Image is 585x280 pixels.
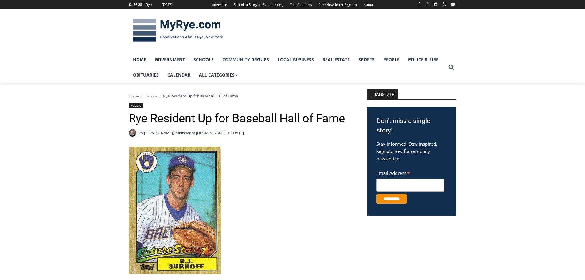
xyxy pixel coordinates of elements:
a: People [129,103,143,108]
a: [PERSON_NAME], Publisher of [DOMAIN_NAME] [144,130,226,136]
button: View Search Form [446,62,457,73]
a: All Categories [195,67,243,83]
span: By [139,130,143,136]
a: Facebook [415,1,423,8]
a: Home [129,93,139,99]
nav: Primary Navigation [129,52,446,83]
span: All Categories [199,72,239,78]
a: Calendar [163,67,195,83]
a: Sports [354,52,379,67]
strong: TRANSLATE [367,89,398,99]
span: / [142,94,143,98]
span: F [143,1,144,5]
a: Government [150,52,189,67]
a: Author image [129,129,136,137]
a: Community Groups [218,52,273,67]
span: 56.28 [134,2,142,7]
a: X [441,1,448,8]
label: Email Address [376,167,444,178]
a: People [379,52,404,67]
img: MyRye.com [129,14,227,46]
a: Home [129,52,150,67]
span: / [159,94,161,98]
a: Real Estate [318,52,354,67]
a: YouTube [449,1,457,8]
div: Rye [146,2,152,7]
span: Rye Resident Up for Baseball Hall of Fame [163,93,238,99]
img: BJ-Surhoff-Rye-NY-Topps-Card [129,147,221,274]
h1: Rye Resident Up for Baseball Hall of Fame [129,112,351,126]
a: Linkedin [432,1,439,8]
a: Instagram [424,1,431,8]
a: Local Business [273,52,318,67]
div: [DATE] [162,2,173,7]
a: Obituaries [129,67,163,83]
p: Stay informed. Stay inspired. Sign up now for our daily newsletter. [376,140,447,162]
time: [DATE] [232,130,244,136]
nav: Breadcrumbs [129,93,351,99]
a: People [145,93,157,99]
h3: Don't miss a single story! [376,116,447,136]
a: Police & Fire [404,52,443,67]
a: Schools [189,52,218,67]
